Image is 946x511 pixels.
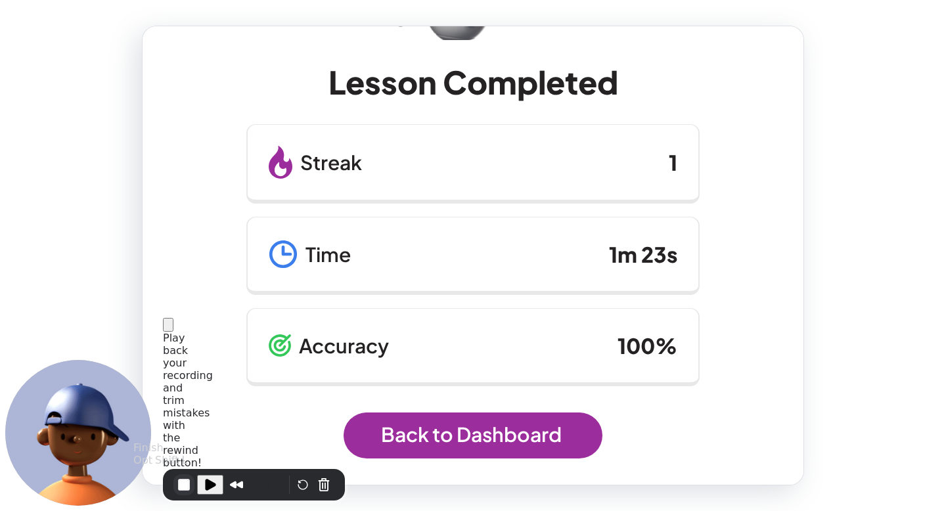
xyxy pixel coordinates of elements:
[328,66,618,98] p: Lesson Completed
[300,150,362,174] span: Streak
[618,330,677,361] span: 100%
[305,242,351,266] span: Time
[299,334,389,357] span: Accuracy
[609,238,677,270] span: 1m 23s
[344,412,602,458] a: Back to Dashboard
[669,146,677,178] span: 1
